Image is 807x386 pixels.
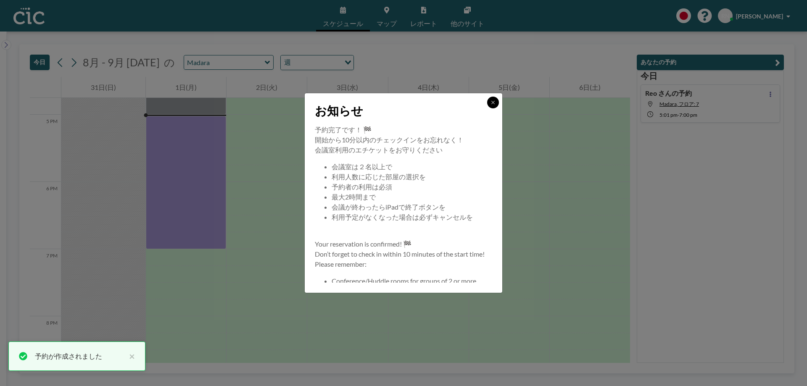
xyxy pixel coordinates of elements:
span: Please remember: [315,260,367,268]
span: 会議室は２名以上で [332,163,392,171]
span: Your reservation is confirmed! 🏁 [315,240,411,248]
span: Don’t forget to check in within 10 minutes of the start time! [315,250,485,258]
span: お知らせ [315,103,363,118]
span: 開始から10分以内のチェックインをお忘れなく！ [315,136,464,144]
span: 予約者の利用は必須 [332,183,392,191]
span: 最大2時間まで [332,193,376,201]
span: 利用予定がなくなった場合は必ずキャンセルを [332,213,473,221]
button: close [125,351,135,361]
span: 会議が終わったらiPadで終了ボタンを [332,203,446,211]
span: Conference/Huddle rooms for groups of 2 or more [332,277,476,285]
span: 会議室利用のエチケットをお守りください [315,146,443,154]
span: 予約完了です！ 🏁 [315,126,372,134]
span: 利用人数に応じた部屋の選択を [332,173,426,181]
div: 予約が作成されました [35,351,125,361]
